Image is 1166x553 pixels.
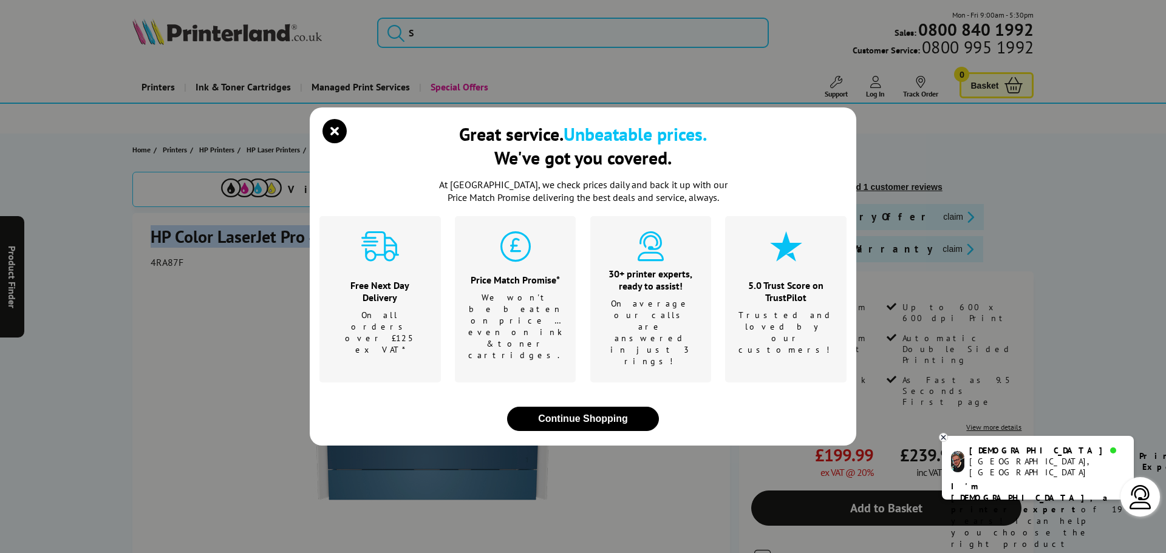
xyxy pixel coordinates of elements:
img: chris-livechat.png [951,451,964,472]
div: Free Next Day Delivery [335,279,426,304]
div: Price Match Promise* [468,274,563,286]
b: I'm [DEMOGRAPHIC_DATA], a printer expert [951,481,1111,515]
img: user-headset-light.svg [1128,485,1153,509]
div: Great service. We've got you covered. [459,122,707,169]
button: close modal [326,122,344,140]
p: We won't be beaten on price …even on ink & toner cartridges. [468,292,563,361]
p: On average our calls are answered in just 3 rings! [605,298,697,367]
div: 5.0 Trust Score on TrustPilot [738,279,834,304]
div: [GEOGRAPHIC_DATA], [GEOGRAPHIC_DATA] [969,456,1124,478]
p: On all orders over £125 ex VAT* [335,310,426,356]
b: Unbeatable prices. [564,122,707,146]
p: Trusted and loved by our customers! [738,310,834,356]
div: [DEMOGRAPHIC_DATA] [969,445,1124,456]
div: 30+ printer experts, ready to assist! [605,268,697,292]
p: of 19 years! I can help you choose the right product [951,481,1125,550]
p: At [GEOGRAPHIC_DATA], we check prices daily and back it up with our Price Match Promise deliverin... [431,178,735,204]
button: close modal [507,407,659,431]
